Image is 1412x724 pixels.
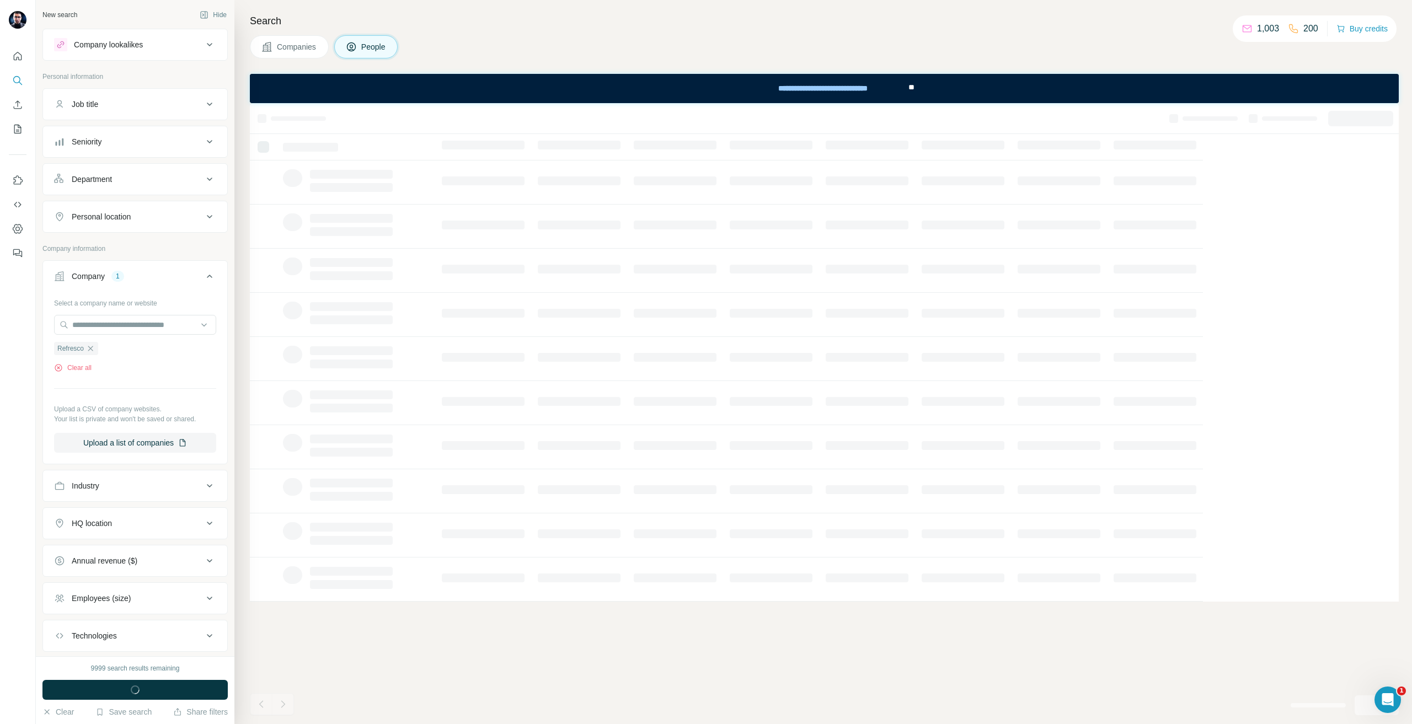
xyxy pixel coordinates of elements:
[72,271,105,282] div: Company
[250,74,1399,103] iframe: Banner
[42,706,74,717] button: Clear
[9,219,26,239] button: Dashboard
[43,585,227,612] button: Employees (size)
[1374,687,1401,713] iframe: Intercom live chat
[43,473,227,499] button: Industry
[43,263,227,294] button: Company1
[1336,21,1388,36] button: Buy credits
[43,128,227,155] button: Seniority
[9,11,26,29] img: Avatar
[54,363,92,373] button: Clear all
[111,271,124,281] div: 1
[250,13,1399,29] h4: Search
[43,548,227,574] button: Annual revenue ($)
[277,41,317,52] span: Companies
[9,46,26,66] button: Quick start
[43,203,227,230] button: Personal location
[74,39,143,50] div: Company lookalikes
[72,99,98,110] div: Job title
[361,41,387,52] span: People
[54,433,216,453] button: Upload a list of companies
[43,31,227,58] button: Company lookalikes
[54,404,216,414] p: Upload a CSV of company websites.
[72,555,137,566] div: Annual revenue ($)
[95,706,152,717] button: Save search
[9,71,26,90] button: Search
[72,174,112,185] div: Department
[43,91,227,117] button: Job title
[173,706,228,717] button: Share filters
[9,195,26,214] button: Use Surfe API
[72,630,117,641] div: Technologies
[9,243,26,263] button: Feedback
[72,480,99,491] div: Industry
[9,95,26,115] button: Enrich CSV
[43,510,227,537] button: HQ location
[72,518,112,529] div: HQ location
[9,119,26,139] button: My lists
[1397,687,1406,695] span: 1
[72,593,131,604] div: Employees (size)
[54,414,216,424] p: Your list is private and won't be saved or shared.
[9,170,26,190] button: Use Surfe on LinkedIn
[192,7,234,23] button: Hide
[43,623,227,649] button: Technologies
[42,244,228,254] p: Company information
[91,663,180,673] div: 9999 search results remaining
[57,344,84,353] span: Refresco
[43,166,227,192] button: Department
[42,72,228,82] p: Personal information
[1303,22,1318,35] p: 200
[42,10,77,20] div: New search
[72,211,131,222] div: Personal location
[54,294,216,308] div: Select a company name or website
[72,136,101,147] div: Seniority
[1257,22,1279,35] p: 1,003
